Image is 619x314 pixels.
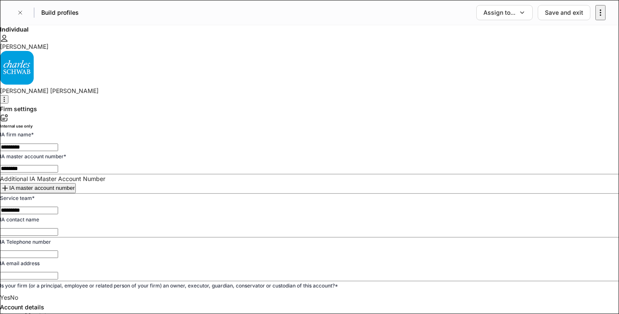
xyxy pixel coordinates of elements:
button: Save and exit [538,5,590,20]
div: Assign to... [483,8,515,17]
button: Assign to... [476,5,533,20]
div: Save and exit [545,8,583,17]
h5: Build profiles [41,8,79,17]
span: No [10,294,18,301]
div: IA master account number [1,184,75,192]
